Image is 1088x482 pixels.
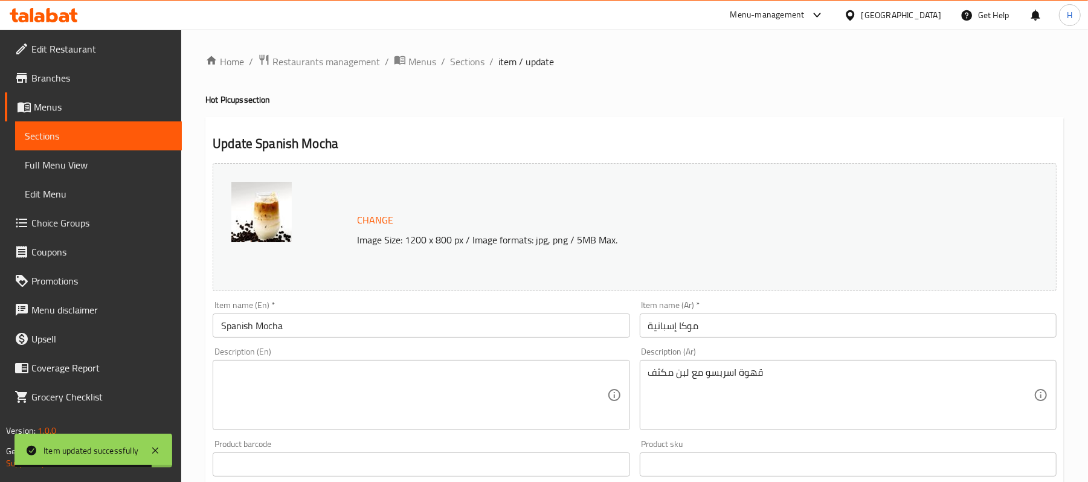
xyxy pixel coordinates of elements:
[5,63,182,92] a: Branches
[5,324,182,353] a: Upsell
[231,182,292,242] img: %D8%B3%D8%A8%D8%A7%D9%86%D8%B4_%D9%85%D9%88%D9%83%D8%A7638945765480838345.jpg
[31,303,172,317] span: Menu disclaimer
[213,135,1057,153] h2: Update Spanish Mocha
[394,54,436,69] a: Menus
[25,129,172,143] span: Sections
[6,455,83,471] a: Support.OpsPlatform
[408,54,436,69] span: Menus
[1067,8,1072,22] span: H
[861,8,941,22] div: [GEOGRAPHIC_DATA]
[31,390,172,404] span: Grocery Checklist
[205,54,244,69] a: Home
[5,208,182,237] a: Choice Groups
[43,444,138,457] div: Item updated successfully
[15,150,182,179] a: Full Menu View
[205,94,1064,106] h4: Hot Picups section
[25,158,172,172] span: Full Menu View
[258,54,380,69] a: Restaurants management
[31,216,172,230] span: Choice Groups
[15,179,182,208] a: Edit Menu
[31,332,172,346] span: Upsell
[31,71,172,85] span: Branches
[5,92,182,121] a: Menus
[213,313,629,338] input: Enter name En
[640,452,1057,477] input: Please enter product sku
[31,361,172,375] span: Coverage Report
[6,443,62,459] span: Get support on:
[5,353,182,382] a: Coverage Report
[5,237,182,266] a: Coupons
[15,121,182,150] a: Sections
[450,54,484,69] a: Sections
[34,100,172,114] span: Menus
[5,266,182,295] a: Promotions
[205,54,1064,69] nav: breadcrumb
[352,233,957,247] p: Image Size: 1200 x 800 px / Image formats: jpg, png / 5MB Max.
[385,54,389,69] li: /
[489,54,494,69] li: /
[730,8,805,22] div: Menu-management
[25,187,172,201] span: Edit Menu
[5,34,182,63] a: Edit Restaurant
[213,452,629,477] input: Please enter product barcode
[249,54,253,69] li: /
[498,54,554,69] span: item / update
[5,295,182,324] a: Menu disclaimer
[6,423,36,439] span: Version:
[37,423,56,439] span: 1.0.0
[31,274,172,288] span: Promotions
[272,54,380,69] span: Restaurants management
[31,245,172,259] span: Coupons
[648,367,1034,424] textarea: قهوة اسربسو مع لبن مكثف
[640,313,1057,338] input: Enter name Ar
[5,382,182,411] a: Grocery Checklist
[441,54,445,69] li: /
[352,208,398,233] button: Change
[31,42,172,56] span: Edit Restaurant
[357,211,393,229] span: Change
